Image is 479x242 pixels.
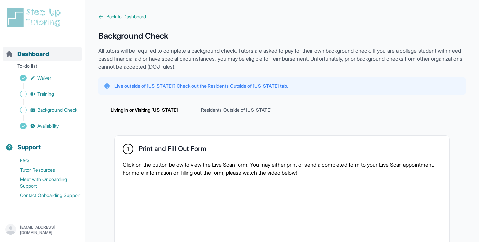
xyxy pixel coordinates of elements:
[98,101,190,119] span: Living in or Visiting [US_STATE]
[3,132,82,155] button: Support
[190,101,282,119] span: Residents Outside of [US_STATE]
[98,47,466,71] p: All tutors will be required to complete a background check. Tutors are asked to pay for their own...
[5,121,85,131] a: Availability
[123,161,441,177] p: Click on the button below to view the Live Scan form. You may either print or send a completed fo...
[3,39,82,61] button: Dashboard
[37,91,54,97] span: Training
[17,49,49,59] span: Dashboard
[20,225,80,235] p: [EMAIL_ADDRESS][DOMAIN_NAME]
[106,13,146,20] span: Back to Dashboard
[139,145,206,155] h2: Print and Fill Out Form
[5,49,49,59] a: Dashboard
[5,73,85,83] a: Waiver
[37,123,59,129] span: Availability
[98,31,466,41] h1: Background Check
[5,105,85,115] a: Background Check
[98,101,466,119] nav: Tabs
[17,143,41,152] span: Support
[98,13,466,20] a: Back to Dashboard
[3,63,82,72] p: To-do list
[5,7,65,28] img: logo
[5,175,85,191] a: Meet with Onboarding Support
[5,191,85,200] a: Contact Onboarding Support
[5,224,80,236] button: [EMAIL_ADDRESS][DOMAIN_NAME]
[5,165,85,175] a: Tutor Resources
[114,83,288,89] p: Live outside of [US_STATE]? Check out the Residents Outside of [US_STATE] tab.
[5,156,85,165] a: FAQ
[37,75,51,81] span: Waiver
[5,89,85,99] a: Training
[37,107,77,113] span: Background Check
[127,145,129,153] span: 1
